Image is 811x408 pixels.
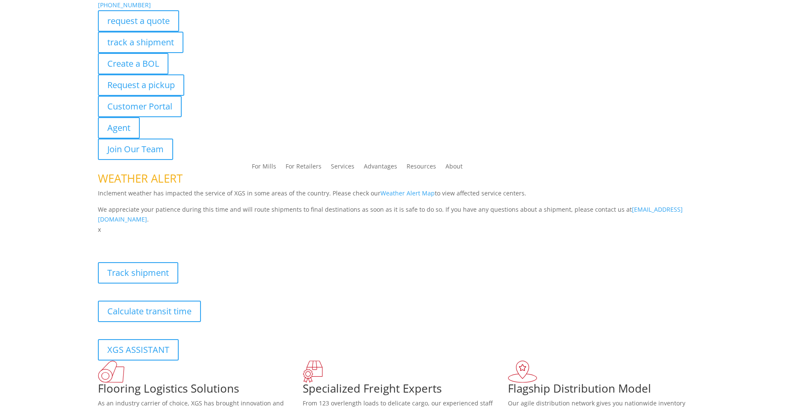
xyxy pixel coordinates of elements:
a: Customer Portal [98,96,182,117]
p: x [98,225,714,235]
a: Resources [407,163,436,173]
a: XGS ASSISTANT [98,339,179,361]
img: xgs-icon-flagship-distribution-model-red [508,361,537,383]
p: Inclement weather has impacted the service of XGS in some areas of the country. Please check our ... [98,188,714,204]
h1: Flagship Distribution Model [508,383,713,398]
a: For Mills [252,163,276,173]
a: Join Our Team [98,139,173,160]
a: Agent [98,117,140,139]
a: Create a BOL [98,53,168,74]
a: Advantages [364,163,397,173]
img: xgs-icon-total-supply-chain-intelligence-red [98,361,124,383]
a: Calculate transit time [98,301,201,322]
a: For Retailers [286,163,321,173]
a: track a shipment [98,32,183,53]
h1: Specialized Freight Experts [303,383,508,398]
a: Track shipment [98,262,178,284]
p: We appreciate your patience during this time and will route shipments to final destinations as so... [98,204,714,225]
a: [PHONE_NUMBER] [98,1,151,9]
a: About [445,163,463,173]
span: WEATHER ALERT [98,171,183,186]
b: Visibility, transparency, and control for your entire supply chain. [98,236,289,244]
a: Request a pickup [98,74,184,96]
a: request a quote [98,10,179,32]
img: xgs-icon-focused-on-flooring-red [303,361,323,383]
a: Weather Alert Map [380,189,435,197]
h1: Flooring Logistics Solutions [98,383,303,398]
a: Services [331,163,354,173]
